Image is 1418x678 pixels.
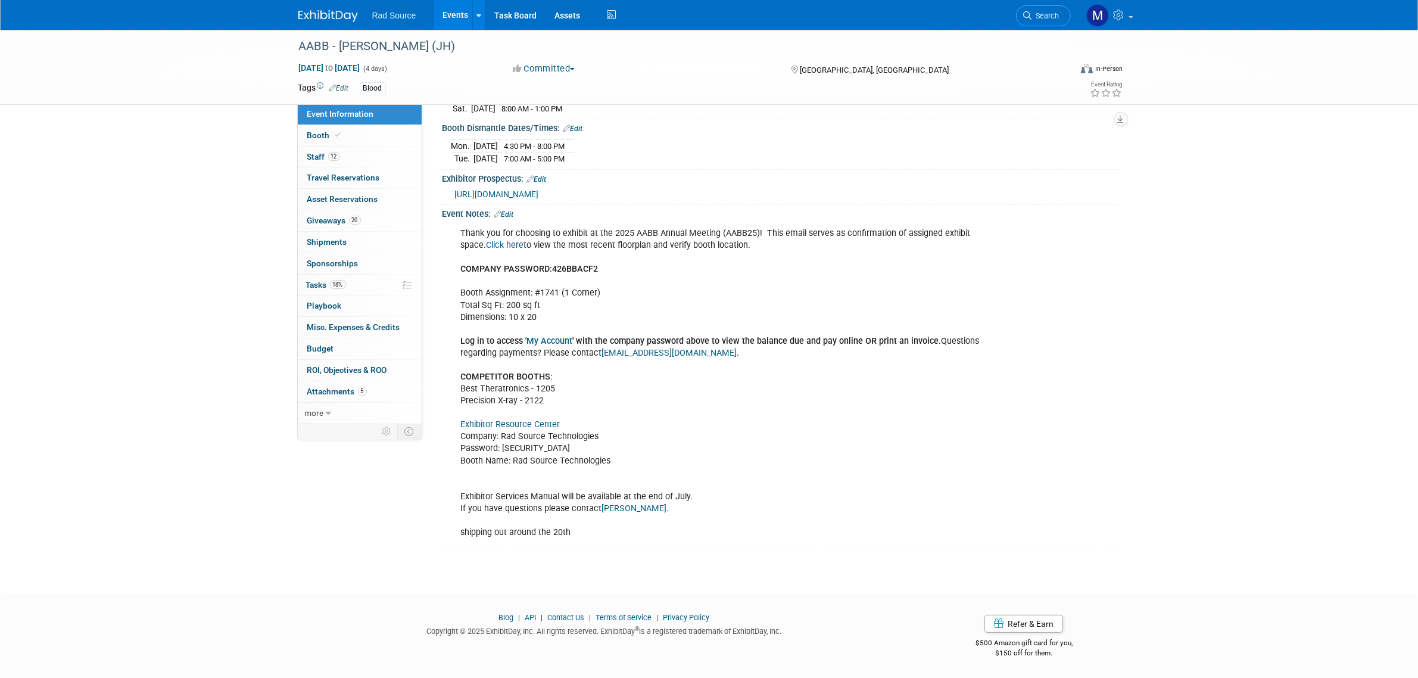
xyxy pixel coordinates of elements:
[663,613,709,622] a: Privacy Policy
[461,419,560,430] a: Exhibitor Resource Center
[307,344,334,353] span: Budget
[451,153,474,165] td: Tue.
[984,615,1063,633] a: Refer & Earn
[295,36,1053,57] div: AABB - [PERSON_NAME] (JH)
[306,280,346,290] span: Tasks
[298,232,422,253] a: Shipments
[307,237,347,247] span: Shipments
[298,360,422,381] a: ROI, Objectives & ROO
[527,336,573,346] a: My Account
[377,424,398,439] td: Personalize Event Tab Strip
[1016,5,1071,26] a: Search
[307,152,340,161] span: Staff
[298,125,422,146] a: Booth
[442,119,1120,135] div: Booth Dismantle Dates/Times:
[461,372,515,382] b: COMPETITOR
[547,613,584,622] a: Contact Us
[498,613,513,622] a: Blog
[461,264,553,274] b: COMPANY PASSWORD:
[324,63,335,73] span: to
[298,253,422,274] a: Sponsorships
[307,301,342,310] span: Playbook
[307,259,359,268] span: Sponsorships
[335,132,341,138] i: Booth reservation complete
[298,403,422,424] a: more
[307,130,344,140] span: Booth
[397,424,422,439] td: Toggle Event Tabs
[298,317,422,338] a: Misc. Expenses & Credits
[453,222,989,545] div: Thank you for choosing to exhibit at the 2025 AABB Annual Meeting (AABB25)! This email serves as ...
[305,408,324,418] span: more
[298,623,911,637] div: Copyright © 2025 ExhibitDay, Inc. All rights reserved. ExhibitDay is a registered trademark of Ex...
[527,175,547,184] a: Edit
[525,613,536,622] a: API
[298,167,422,188] a: Travel Reservations
[307,109,374,119] span: Event Information
[298,381,422,402] a: Attachments5
[1001,62,1123,80] div: Event Format
[328,152,340,161] span: 12
[307,365,387,375] span: ROI, Objectives & ROO
[472,102,496,114] td: [DATE]
[451,139,474,153] td: Mon.
[494,210,514,219] a: Edit
[800,66,949,74] span: [GEOGRAPHIC_DATA], [GEOGRAPHIC_DATA]
[329,84,349,92] a: Edit
[474,153,498,165] td: [DATE]
[553,264,599,274] b: 426BBACF2
[307,216,361,225] span: Giveaways
[442,205,1120,220] div: Event Notes:
[928,648,1120,658] div: $150 off for them.
[502,104,563,113] span: 8:00 AM - 1:00 PM
[307,387,367,396] span: Attachments
[1086,4,1109,27] img: Melissa Conboy
[504,142,565,151] span: 4:30 PM - 8:00 PM
[298,63,361,73] span: [DATE] [DATE]
[298,189,422,210] a: Asset Reservations
[586,613,594,622] span: |
[563,125,583,133] a: Edit
[330,280,346,289] span: 18%
[307,194,378,204] span: Asset Reservations
[653,613,661,622] span: |
[298,82,349,95] td: Tags
[360,82,386,95] div: Blood
[358,387,367,396] span: 5
[602,503,667,514] a: [PERSON_NAME]
[298,296,422,316] a: Playbook
[635,626,639,632] sup: ®
[298,210,422,231] a: Giveaways20
[363,65,388,73] span: (4 days)
[1095,64,1123,73] div: In-Person
[307,322,400,332] span: Misc. Expenses & Credits
[602,348,737,358] a: [EMAIL_ADDRESS][DOMAIN_NAME]
[1032,11,1059,20] span: Search
[1081,64,1093,73] img: Format-Inperson.png
[307,173,380,182] span: Travel Reservations
[442,170,1120,185] div: Exhibitor Prospectus:
[298,104,422,125] a: Event Information
[515,613,523,622] span: |
[461,336,942,346] b: Log in to access ' ' with the company password above to view the balance due and pay online OR pr...
[298,275,422,296] a: Tasks18%
[487,240,524,250] a: Click here
[349,216,361,225] span: 20
[298,147,422,167] a: Staff12
[298,338,422,359] a: Budget
[372,11,416,20] span: Rad Source
[517,372,551,382] b: BOOTHS
[1090,82,1122,88] div: Event Rating
[538,613,546,622] span: |
[455,189,539,199] a: [URL][DOMAIN_NAME]
[298,10,358,22] img: ExhibitDay
[928,630,1120,658] div: $500 Amazon gift card for you,
[474,139,498,153] td: [DATE]
[451,102,472,114] td: Sat.
[504,154,565,163] span: 7:00 AM - 5:00 PM
[596,613,652,622] a: Terms of Service
[509,63,579,75] button: Committed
